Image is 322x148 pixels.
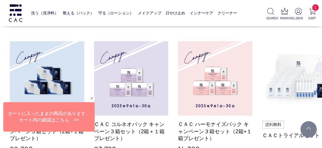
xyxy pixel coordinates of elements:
[63,6,94,20] a: 整える（パック）
[166,6,185,20] a: 日やけ止め
[312,4,319,11] span: 1
[308,8,317,21] a: 1 CART
[178,41,252,116] img: ＣＡＣ ハーモナイズパック キャンペーン３箱セット（2箱+１箱プレゼント）
[294,8,303,21] a: LOGIN
[266,16,275,21] p: SEARCH
[262,121,284,129] img: 送料無料
[98,6,134,20] a: 守る（ローション）
[94,41,169,116] img: ＣＡＣ コルネオパック キャンペーン３箱セット（2箱＋１箱プレゼント）
[266,8,275,21] a: SEARCH
[294,16,303,21] p: LOGIN
[8,4,23,22] img: logo
[31,6,58,20] a: 洗う（洗浄料）
[10,41,84,116] img: ＣＡＣ スペシャルパック キャンペーン３箱セット（2箱+１箱プレゼント）
[94,121,169,142] a: ＣＡＣ コルネオパック キャンペーン３箱セット（2箱＋１箱プレゼント）
[138,6,161,20] a: メイクアップ
[280,8,289,21] a: RANKING
[189,6,213,20] a: インナーケア
[308,16,317,21] p: CART
[178,121,252,142] a: ＣＡＣ ハーモナイズパック キャンペーン３箱セット（2箱+１箱プレゼント）
[280,16,289,21] p: RANKING
[217,6,237,20] a: クリーナー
